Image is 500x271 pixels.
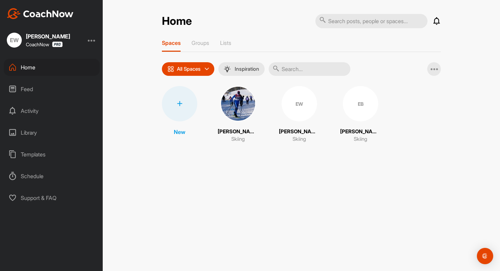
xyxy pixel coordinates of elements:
div: Home [4,59,100,76]
p: Skiing [231,135,245,143]
div: Activity [4,102,100,119]
div: CoachNow [26,41,63,47]
img: CoachNow Pro [52,41,63,47]
img: icon [167,66,174,72]
p: [PERSON_NAME] [218,128,259,136]
p: Inspiration [235,66,259,72]
a: EB[PERSON_NAME]Skiing [340,86,381,143]
p: Skiing [354,135,367,143]
div: Templates [4,146,100,163]
div: Feed [4,81,100,98]
p: All Spaces [177,66,201,72]
h2: Home [162,15,192,28]
p: Groups [191,39,209,46]
input: Search posts, people or spaces... [315,14,428,28]
p: Lists [220,39,231,46]
img: CoachNow [7,8,73,19]
div: EW [282,86,317,121]
img: menuIcon [224,66,231,72]
p: [PERSON_NAME] [340,128,381,136]
div: Support & FAQ [4,189,100,206]
div: Library [4,124,100,141]
div: Schedule [4,168,100,185]
div: [PERSON_NAME] [26,34,70,39]
a: [PERSON_NAME]Skiing [218,86,259,143]
div: EB [343,86,378,121]
p: [PERSON_NAME] [279,128,320,136]
input: Search... [269,62,350,76]
div: Open Intercom Messenger [477,248,493,264]
img: square_776f93d6d6164a5aae09a062fe991e8e.jpg [220,86,256,121]
p: Skiing [293,135,306,143]
a: EW[PERSON_NAME]Skiing [279,86,320,143]
p: New [174,128,185,136]
p: Spaces [162,39,181,46]
div: EW [7,33,22,48]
